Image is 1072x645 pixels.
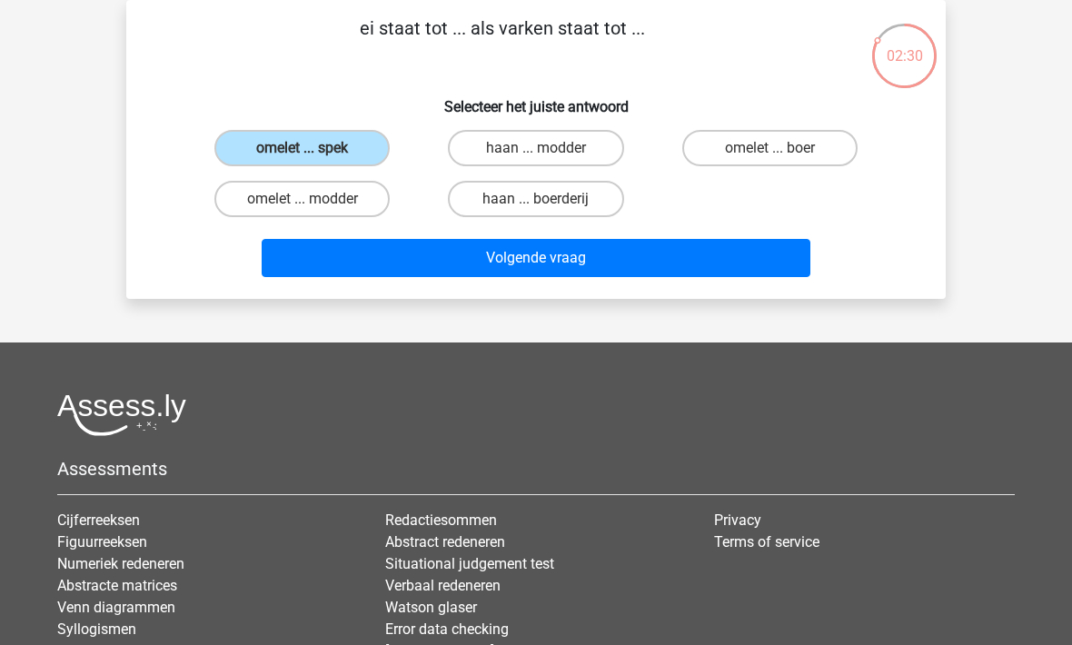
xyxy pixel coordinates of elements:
[385,533,505,551] a: Abstract redeneren
[870,22,938,67] div: 02:30
[214,130,390,166] label: omelet ... spek
[385,555,554,572] a: Situational judgement test
[57,599,175,616] a: Venn diagrammen
[57,533,147,551] a: Figuurreeksen
[155,15,849,69] p: ei staat tot ... als varken staat tot ...
[714,533,819,551] a: Terms of service
[57,620,136,638] a: Syllogismen
[448,181,623,217] label: haan ... boerderij
[385,599,477,616] a: Watson glaser
[682,130,858,166] label: omelet ... boer
[57,458,1015,480] h5: Assessments
[57,555,184,572] a: Numeriek redeneren
[57,393,186,436] img: Assessly logo
[385,511,497,529] a: Redactiesommen
[262,239,811,277] button: Volgende vraag
[57,577,177,594] a: Abstracte matrices
[214,181,390,217] label: omelet ... modder
[714,511,761,529] a: Privacy
[385,577,501,594] a: Verbaal redeneren
[448,130,623,166] label: haan ... modder
[385,620,509,638] a: Error data checking
[57,511,140,529] a: Cijferreeksen
[155,84,917,115] h6: Selecteer het juiste antwoord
